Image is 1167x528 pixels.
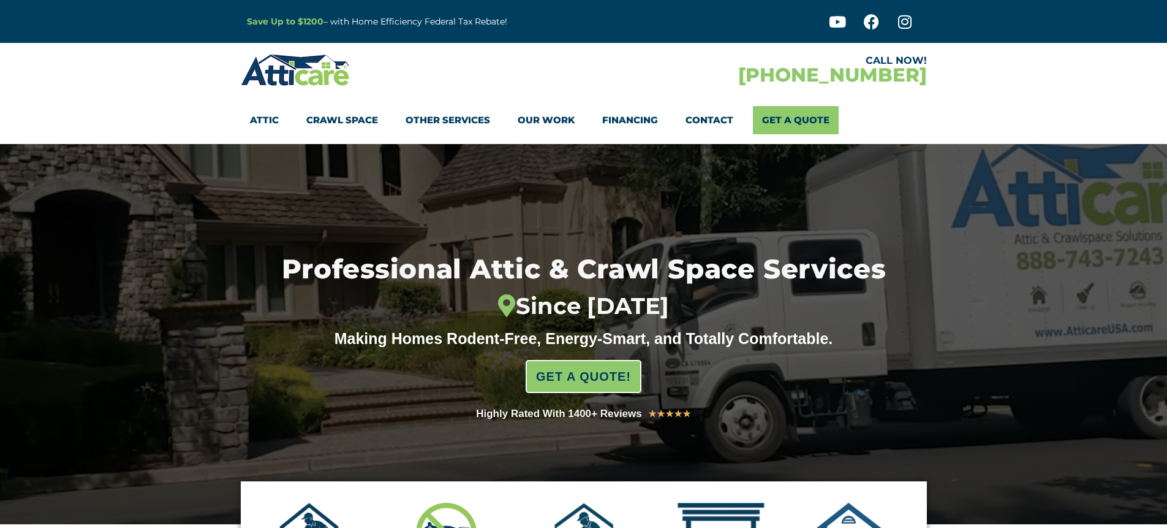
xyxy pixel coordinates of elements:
[753,106,839,134] a: Get A Quote
[250,106,279,134] a: Attic
[311,329,856,348] div: Making Homes Rodent-Free, Energy-Smart, and Totally Comfortable.
[536,364,631,389] span: GET A QUOTE!
[526,360,641,393] a: GET A QUOTE!
[648,406,691,422] div: 5/5
[476,405,642,423] div: Highly Rated With 1400+ Reviews
[250,106,918,134] nav: Menu
[685,106,733,134] a: Contact
[247,15,644,29] p: – with Home Efficiency Federal Tax Rebate!
[665,406,674,422] i: ★
[247,16,323,27] a: Save Up to $1200
[674,406,682,422] i: ★
[584,56,927,66] div: CALL NOW!
[648,406,657,422] i: ★
[657,406,665,422] i: ★
[219,256,947,319] h1: Professional Attic & Crawl Space Services
[406,106,490,134] a: Other Services
[518,106,575,134] a: Our Work
[306,106,378,134] a: Crawl Space
[219,293,947,319] div: Since [DATE]
[602,106,658,134] a: Financing
[682,406,691,422] i: ★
